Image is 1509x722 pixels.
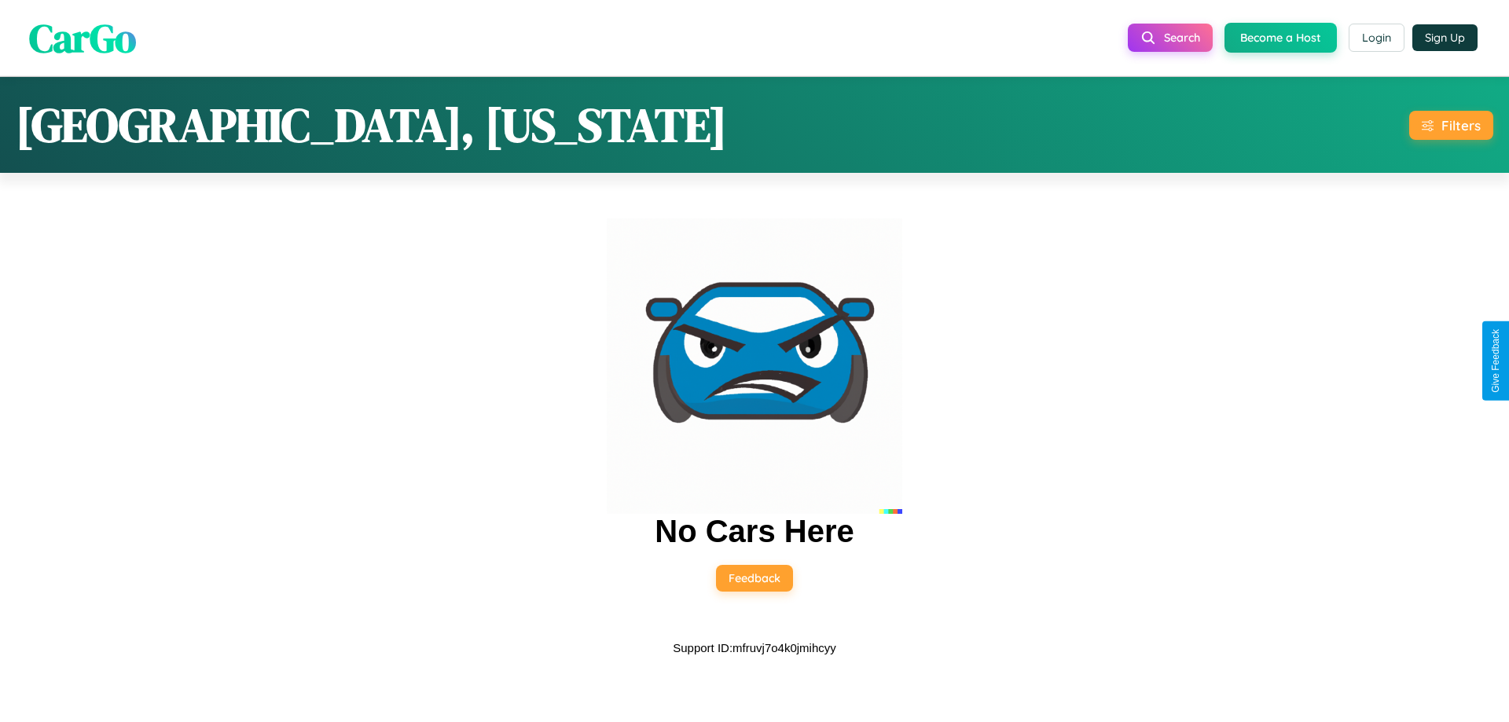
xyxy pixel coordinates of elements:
div: Filters [1441,117,1481,134]
span: CarGo [29,10,136,64]
span: Search [1164,31,1200,45]
h1: [GEOGRAPHIC_DATA], [US_STATE] [16,93,727,157]
button: Sign Up [1412,24,1478,51]
button: Search [1128,24,1213,52]
button: Become a Host [1224,23,1337,53]
button: Filters [1409,111,1493,140]
button: Login [1349,24,1404,52]
p: Support ID: mfruvj7o4k0jmihcyy [673,637,836,658]
div: Give Feedback [1490,329,1501,393]
h2: No Cars Here [655,514,854,549]
button: Feedback [716,565,793,592]
img: car [607,218,902,514]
